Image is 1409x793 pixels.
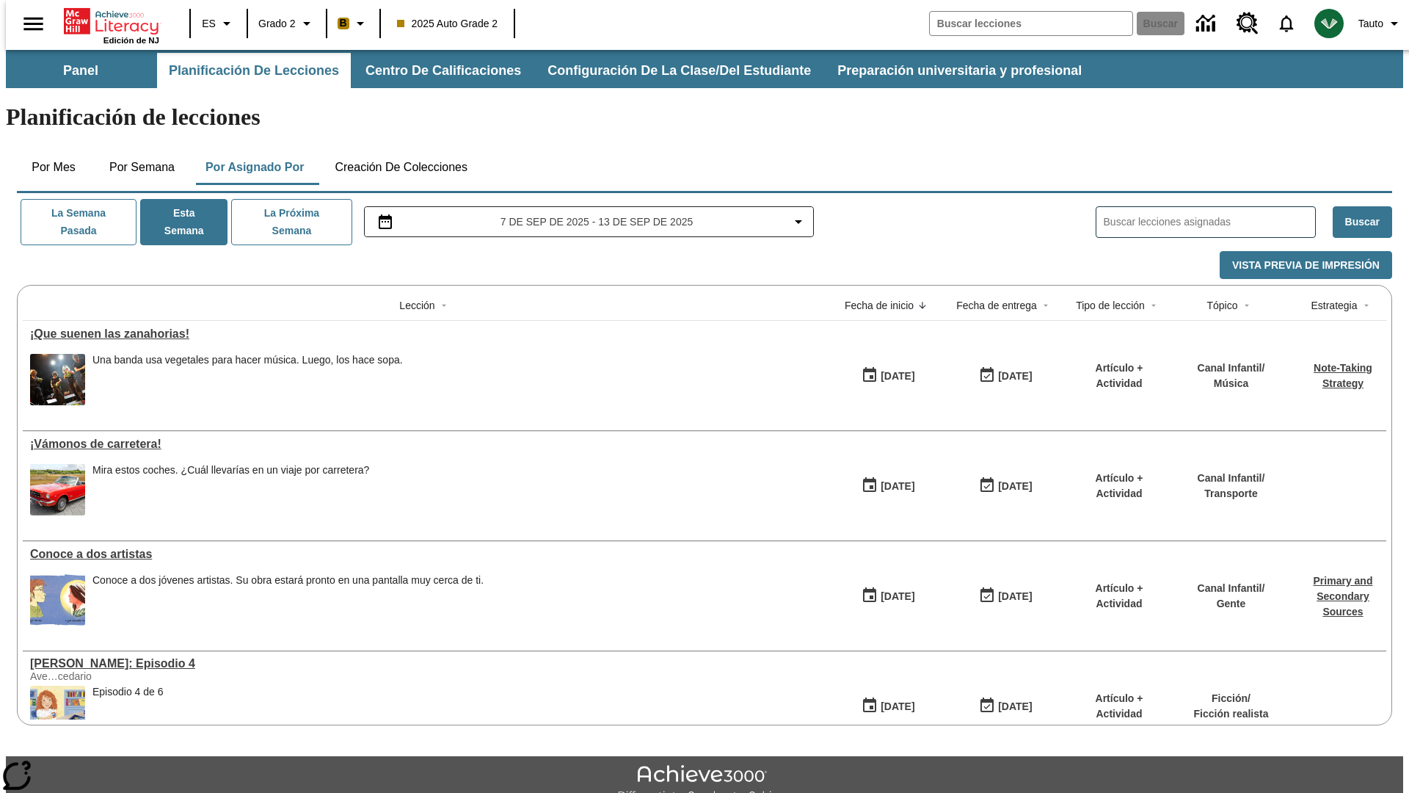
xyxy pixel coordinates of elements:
[1198,376,1265,391] p: Música
[323,150,479,185] button: Creación de colecciones
[998,367,1032,385] div: [DATE]
[6,104,1403,131] h1: Planificación de lecciones
[194,150,316,185] button: Por asignado por
[6,50,1403,88] div: Subbarra de navegación
[1333,206,1392,238] button: Buscar
[399,298,434,313] div: Lección
[1238,297,1256,314] button: Sort
[21,199,136,245] button: La semana pasada
[1306,4,1352,43] button: Escoja un nuevo avatar
[1145,297,1162,314] button: Sort
[1358,297,1375,314] button: Sort
[1104,211,1315,233] input: Buscar lecciones asignadas
[1037,297,1055,314] button: Sort
[1314,9,1344,38] img: avatar image
[30,327,822,341] a: ¡Que suenen las zanahorias!, Lecciones
[397,16,498,32] span: 2025 Auto Grade 2
[332,10,375,37] button: Boost El color de la clase es anaranjado claro. Cambiar el color de la clase.
[30,670,250,682] div: Ave…cedario
[1198,471,1265,486] p: Canal Infantil /
[1071,471,1167,501] p: Artículo + Actividad
[1071,361,1167,391] p: Artículo + Actividad
[856,362,920,390] button: 09/07/25: Primer día en que estuvo disponible la lección
[1220,251,1392,280] button: Vista previa de impresión
[956,298,1037,313] div: Fecha de entrega
[881,587,914,606] div: [DATE]
[140,199,227,245] button: Esta semana
[92,574,484,587] div: Conoce a dos jóvenes artistas. Su obra estará pronto en una pantalla muy cerca de ti.
[536,53,823,88] button: Configuración de la clase/del estudiante
[881,477,914,496] div: [DATE]
[974,692,1037,720] button: 09/07/25: Último día en que podrá accederse la lección
[30,657,822,670] div: Elena Menope: Episodio 4
[845,298,914,313] div: Fecha de inicio
[1187,4,1228,44] a: Centro de información
[881,367,914,385] div: [DATE]
[64,7,159,36] a: Portada
[1198,361,1265,376] p: Canal Infantil /
[998,477,1032,496] div: [DATE]
[1198,596,1265,612] p: Gente
[30,464,85,515] img: Un auto Ford Mustang rojo descapotable estacionado en un suelo adoquinado delante de un campo
[974,362,1037,390] button: 09/07/25: Último día en que podrá accederse la lección
[856,472,920,500] button: 09/07/25: Primer día en que estuvo disponible la lección
[1071,581,1167,612] p: Artículo + Actividad
[500,214,693,230] span: 7 de sep de 2025 - 13 de sep de 2025
[1311,298,1357,313] div: Estrategia
[92,574,484,626] div: Conoce a dos jóvenes artistas. Su obra estará pronto en una pantalla muy cerca de ti.
[30,438,822,451] a: ¡Vámonos de carretera!, Lecciones
[881,698,914,716] div: [DATE]
[6,53,1095,88] div: Subbarra de navegación
[1314,362,1372,389] a: Note-Taking Strategy
[30,438,822,451] div: ¡Vámonos de carretera!
[12,2,55,46] button: Abrir el menú lateral
[435,297,453,314] button: Sort
[1352,10,1409,37] button: Perfil/Configuración
[1076,298,1145,313] div: Tipo de lección
[202,16,216,32] span: ES
[856,582,920,610] button: 09/07/25: Primer día en que estuvo disponible la lección
[7,53,154,88] button: Panel
[1198,581,1265,596] p: Canal Infantil /
[30,354,85,405] img: Un grupo de personas vestidas de negro toca música en un escenario.
[92,464,369,515] div: Mira estos coches. ¿Cuál llevarías en un viaje por carretera?
[92,354,403,405] div: Una banda usa vegetales para hacer música. Luego, los hace sopa.
[790,213,807,231] svg: Collapse Date Range Filter
[1314,575,1373,618] a: Primary and Secondary Sources
[856,692,920,720] button: 09/07/25: Primer día en que estuvo disponible la lección
[354,53,533,88] button: Centro de calificaciones
[1071,691,1167,722] p: Artículo + Actividad
[92,686,164,737] div: Episodio 4 de 6
[930,12,1132,35] input: Buscar campo
[826,53,1093,88] button: Preparación universitaria y profesional
[1228,4,1267,43] a: Centro de recursos, Se abrirá en una pestaña nueva.
[974,582,1037,610] button: 09/07/25: Último día en que podrá accederse la lección
[1194,706,1269,722] p: Ficción realista
[1198,486,1265,501] p: Transporte
[1267,4,1306,43] a: Notificaciones
[1358,16,1383,32] span: Tauto
[30,327,822,341] div: ¡Que suenen las zanahorias!
[974,472,1037,500] button: 09/07/25: Último día en que podrá accederse la lección
[98,150,186,185] button: Por semana
[998,587,1032,606] div: [DATE]
[1206,298,1237,313] div: Tópico
[92,354,403,366] div: Una banda usa vegetales para hacer música. Luego, los hace sopa.
[92,686,164,698] div: Episodio 4 de 6
[252,10,321,37] button: Grado: Grado 2, Elige un grado
[64,5,159,45] div: Portada
[92,464,369,477] div: Mira estos coches. ¿Cuál llevarías en un viaje por carretera?
[195,10,242,37] button: Lenguaje: ES, Selecciona un idioma
[157,53,351,88] button: Planificación de lecciones
[340,14,347,32] span: B
[371,213,808,231] button: Seleccione el intervalo de fechas opción del menú
[1194,691,1269,706] p: Ficción /
[103,36,159,45] span: Edición de NJ
[30,574,85,626] img: Un autorretrato caricaturesco de Maya Halko y uno realista de Lyla Sowder-Yuson.
[914,297,931,314] button: Sort
[231,199,352,245] button: La próxima semana
[258,16,296,32] span: Grado 2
